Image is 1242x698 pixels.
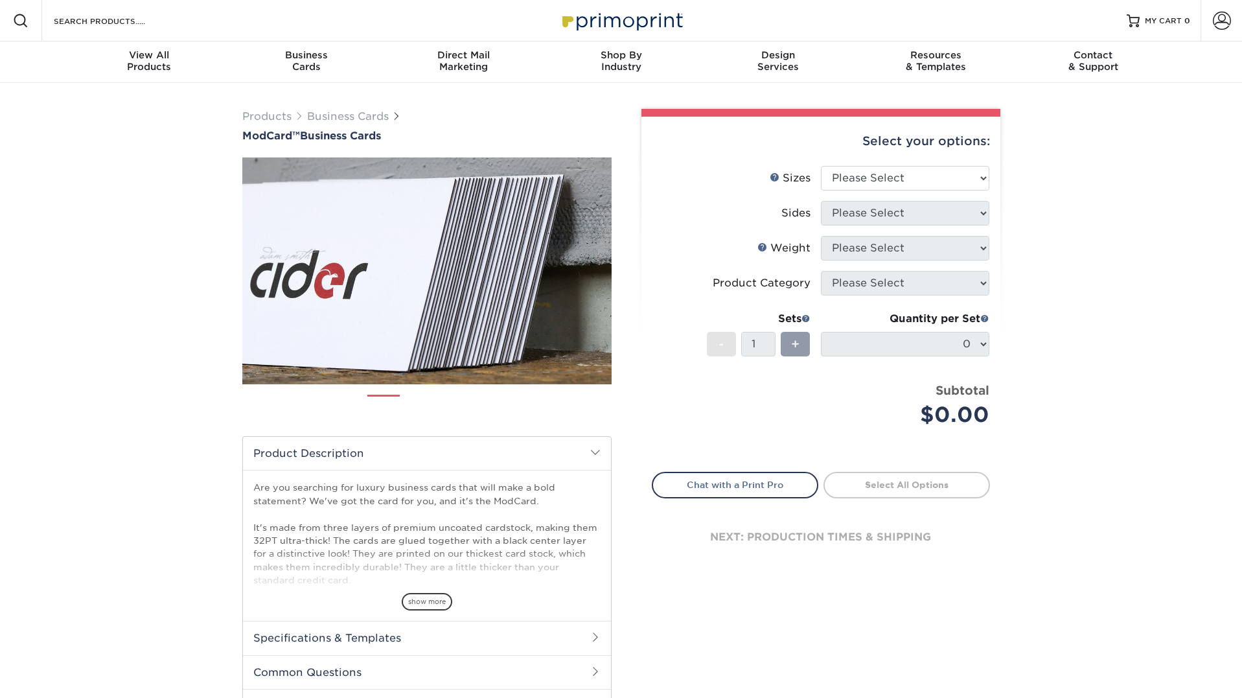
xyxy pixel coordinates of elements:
span: Design [700,49,857,61]
img: ModCard™ 01 [242,86,612,456]
div: Sides [781,205,811,221]
h2: Product Description [243,437,611,470]
span: Business [227,49,385,61]
a: Shop ByIndustry [542,41,700,83]
a: ModCard™Business Cards [242,130,612,142]
a: Resources& Templates [857,41,1015,83]
strong: Subtotal [936,383,989,397]
a: View AllProducts [71,41,228,83]
a: BusinessCards [227,41,385,83]
a: Chat with a Print Pro [652,472,818,498]
div: Sizes [770,170,811,186]
img: Primoprint [557,6,686,34]
div: Marketing [385,49,542,73]
div: Services [700,49,857,73]
a: Business Cards [307,110,389,122]
span: Resources [857,49,1015,61]
img: Business Cards 03 [454,390,487,422]
span: Contact [1015,49,1172,61]
span: MY CART [1145,16,1182,27]
span: Direct Mail [385,49,542,61]
span: - [719,334,724,354]
div: Industry [542,49,700,73]
a: Contact& Support [1015,41,1172,83]
a: DesignServices [700,41,857,83]
div: Products [71,49,228,73]
img: Business Cards 01 [367,390,400,423]
div: Quantity per Set [821,311,989,327]
div: Weight [757,240,811,256]
div: Select your options: [652,117,990,166]
h2: Common Questions [243,655,611,689]
a: Products [242,110,292,122]
span: 0 [1184,16,1190,25]
a: Select All Options [823,472,990,498]
a: Direct MailMarketing [385,41,542,83]
span: Shop By [542,49,700,61]
span: show more [402,593,452,611]
input: SEARCH PRODUCTS..... [52,13,179,29]
div: Product Category [713,275,811,291]
div: & Support [1015,49,1172,73]
div: Cards [227,49,385,73]
span: View All [71,49,228,61]
div: & Templates [857,49,1015,73]
div: next: production times & shipping [652,498,990,576]
img: Business Cards 02 [411,390,443,422]
div: Sets [707,311,811,327]
span: ModCard™ [242,130,300,142]
div: $0.00 [831,399,989,430]
h1: Business Cards [242,130,612,142]
h2: Specifications & Templates [243,621,611,655]
span: + [791,334,799,354]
